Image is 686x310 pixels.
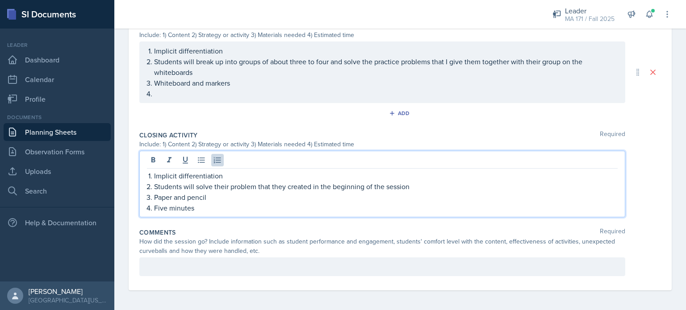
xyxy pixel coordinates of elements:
a: Profile [4,90,111,108]
p: Five minutes [154,203,618,213]
div: MA 171 / Fall 2025 [565,14,615,24]
label: Comments [139,228,176,237]
span: Required [600,228,625,237]
p: Paper and pencil [154,192,618,203]
a: Calendar [4,70,111,88]
div: Include: 1) Content 2) Strategy or activity 3) Materials needed 4) Estimated time [139,140,625,149]
div: [PERSON_NAME] [29,287,107,296]
span: Required [600,131,625,140]
div: Help & Documentation [4,214,111,231]
a: Planning Sheets [4,123,111,141]
label: Closing Activity [139,131,198,140]
p: Implicit differentiation [154,45,618,56]
a: Uploads [4,162,111,180]
a: Dashboard [4,51,111,69]
div: Add [391,110,410,117]
p: Whiteboard and markers [154,78,618,88]
div: [GEOGRAPHIC_DATA][US_STATE] in [GEOGRAPHIC_DATA] [29,296,107,305]
button: Add [386,107,415,120]
div: Leader [565,5,615,16]
p: Students will solve their problem that they created in the beginning of the session [154,181,618,192]
a: Observation Forms [4,143,111,161]
p: Implicit differentiation [154,170,618,181]
div: Include: 1) Content 2) Strategy or activity 3) Materials needed 4) Estimated time [139,30,625,40]
div: Leader [4,41,111,49]
div: Documents [4,113,111,121]
div: How did the session go? Include information such as student performance and engagement, students'... [139,237,625,256]
p: Students will break up into groups of about three to four and solve the practice problems that I ... [154,56,618,78]
a: Search [4,182,111,200]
